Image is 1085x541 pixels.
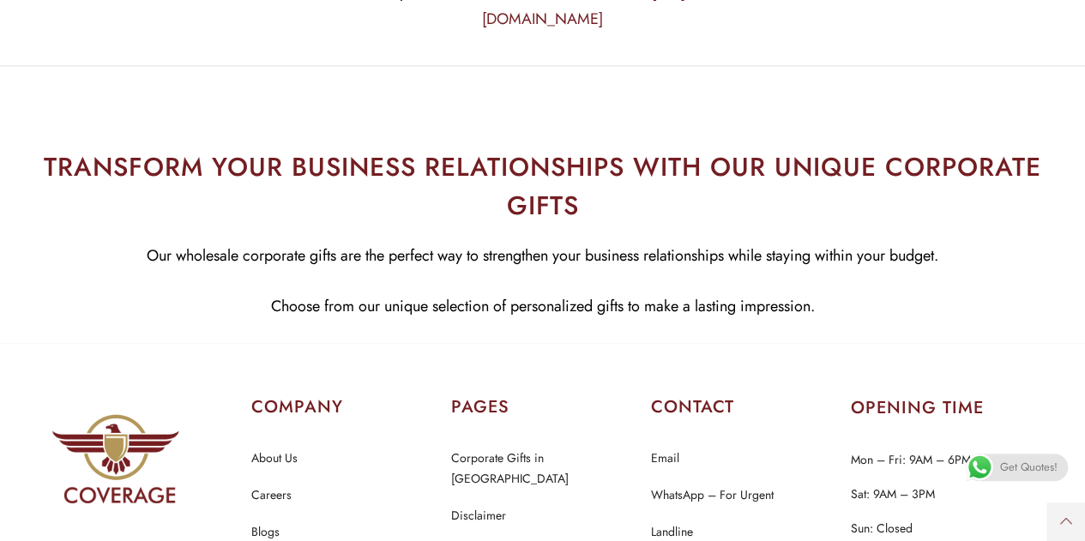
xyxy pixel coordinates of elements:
[13,292,1072,319] p: Choose from our unique selection of personalized gifts to make a lasting impression.
[251,394,434,418] h2: COMPANY
[13,242,1072,268] p: Our wholesale corporate gifts are the perfect way to strengthen your business relationships while...
[251,447,298,469] a: About Us
[1000,454,1058,481] span: Get Quotes!
[651,484,774,506] a: WhatsApp – For Urgent
[451,447,634,490] a: Corporate Gifts in [GEOGRAPHIC_DATA]
[651,447,679,469] a: Email
[451,504,506,526] a: Disclaimer
[851,399,1034,416] h2: OPENING TIME
[251,484,292,506] a: Careers
[451,394,634,418] h2: PAGES
[13,147,1072,225] h2: TRANSFORM YOUR BUSINESS RELATIONSHIPS WITH OUR UNIQUE CORPORATE GIFTS
[651,394,834,418] h2: CONTACT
